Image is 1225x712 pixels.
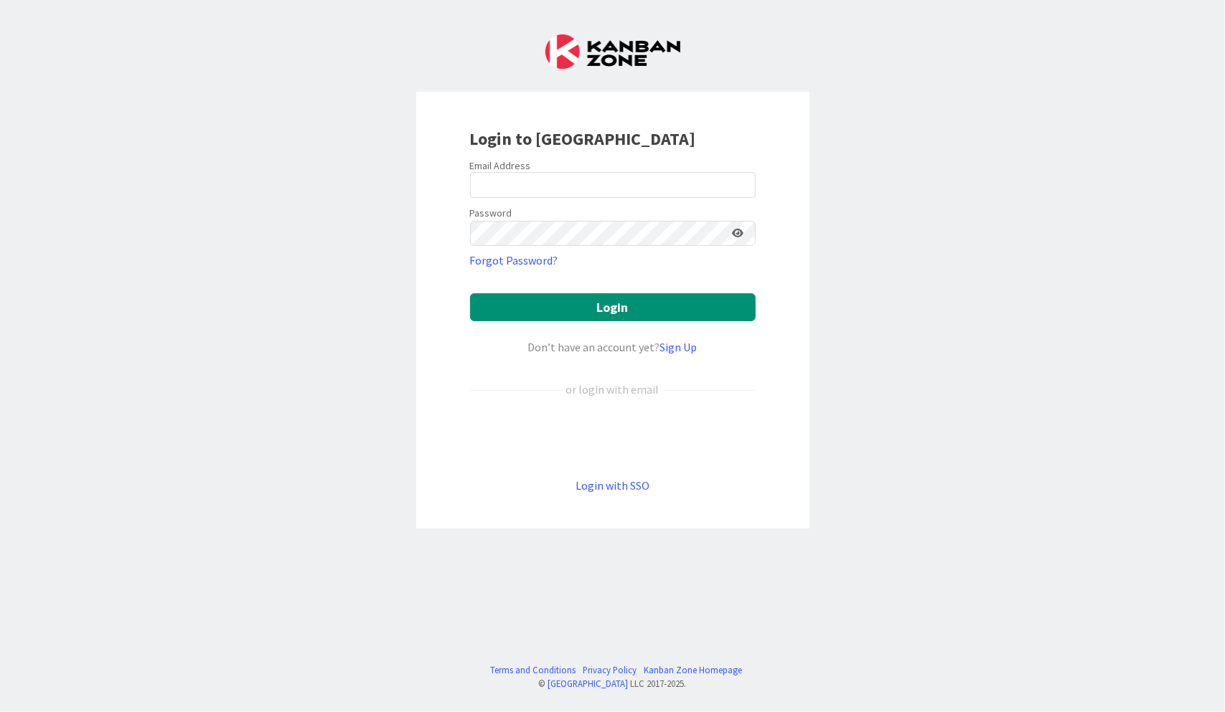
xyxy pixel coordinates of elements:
b: Login to [GEOGRAPHIC_DATA] [470,128,696,150]
div: or login with email [563,381,663,398]
div: © LLC 2017- 2025 . [483,677,742,690]
a: [GEOGRAPHIC_DATA] [548,678,629,689]
img: Kanban Zone [545,34,680,69]
a: Terms and Conditions [490,663,576,677]
a: Privacy Policy [583,663,637,677]
div: Don’t have an account yet? [470,338,756,356]
iframe: Botão Iniciar sessão com o Google [463,422,763,453]
button: Login [470,293,756,321]
label: Password [470,206,512,221]
a: Kanban Zone Homepage [644,663,742,677]
a: Sign Up [660,340,698,354]
label: Email Address [470,159,531,172]
a: Forgot Password? [470,252,558,269]
a: Login with SSO [576,478,649,493]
